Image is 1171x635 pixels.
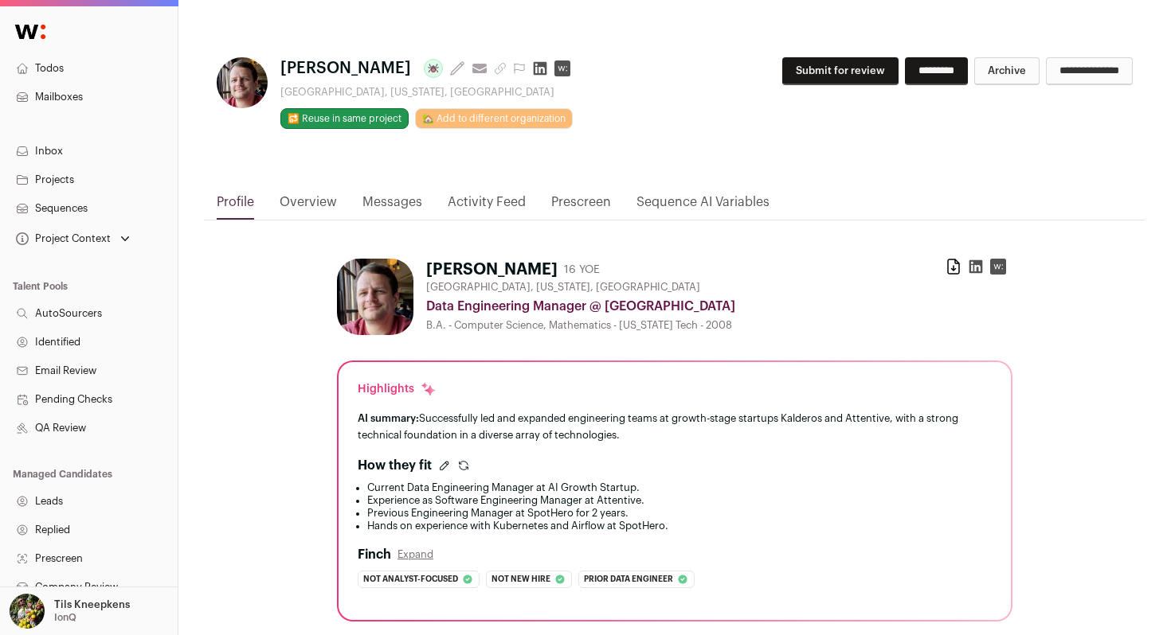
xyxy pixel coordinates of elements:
[584,571,673,587] span: Prior data engineer
[367,507,992,520] li: Previous Engineering Manager at SpotHero for 2 years.
[54,611,76,624] p: IonQ
[362,193,422,220] a: Messages
[426,319,1012,332] div: B.A. - Computer Science, Mathematics - [US_STATE] Tech - 2008
[358,456,432,475] h2: How they fit
[426,297,1012,316] div: Data Engineering Manager @ [GEOGRAPHIC_DATA]
[337,259,413,335] img: ee37c6fea71bbcce5e75893b8f406d691a93e12b7d1ddcaca96ebd2d6dedebd8.jpg
[564,262,600,278] div: 16 YOE
[13,232,111,245] div: Project Context
[415,108,573,129] a: 🏡 Add to different organization
[280,57,411,80] span: [PERSON_NAME]
[367,520,992,532] li: Hands on experience with Kubernetes and Airflow at SpotHero.
[363,571,458,587] span: Not analyst-focused
[367,481,992,494] li: Current Data Engineering Manager at AI Growth Startup.
[10,594,45,629] img: 6689865-medium_jpg
[6,594,133,629] button: Open dropdown
[448,193,526,220] a: Activity Feed
[358,410,992,443] div: Successfully led and expanded engineering teams at growth-stage startups Kalderos and Attentive, ...
[280,193,337,220] a: Overview
[782,57,899,85] button: Submit for review
[426,281,700,294] span: [GEOGRAPHIC_DATA], [US_STATE], [GEOGRAPHIC_DATA]
[636,193,770,220] a: Sequence AI Variables
[13,228,133,250] button: Open dropdown
[6,16,54,48] img: Wellfound
[398,548,433,561] button: Expand
[974,57,1040,85] button: Archive
[217,193,254,220] a: Profile
[280,108,409,129] button: 🔂 Reuse in same project
[358,545,391,564] h2: Finch
[54,598,130,611] p: Tils Kneepkens
[551,193,611,220] a: Prescreen
[492,571,550,587] span: Not new hire
[358,381,437,397] div: Highlights
[217,57,268,108] img: ee37c6fea71bbcce5e75893b8f406d691a93e12b7d1ddcaca96ebd2d6dedebd8.jpg
[358,413,419,423] span: AI summary:
[280,86,577,99] div: [GEOGRAPHIC_DATA], [US_STATE], [GEOGRAPHIC_DATA]
[367,494,992,507] li: Experience as Software Engineering Manager at Attentive.
[426,259,558,281] h1: [PERSON_NAME]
